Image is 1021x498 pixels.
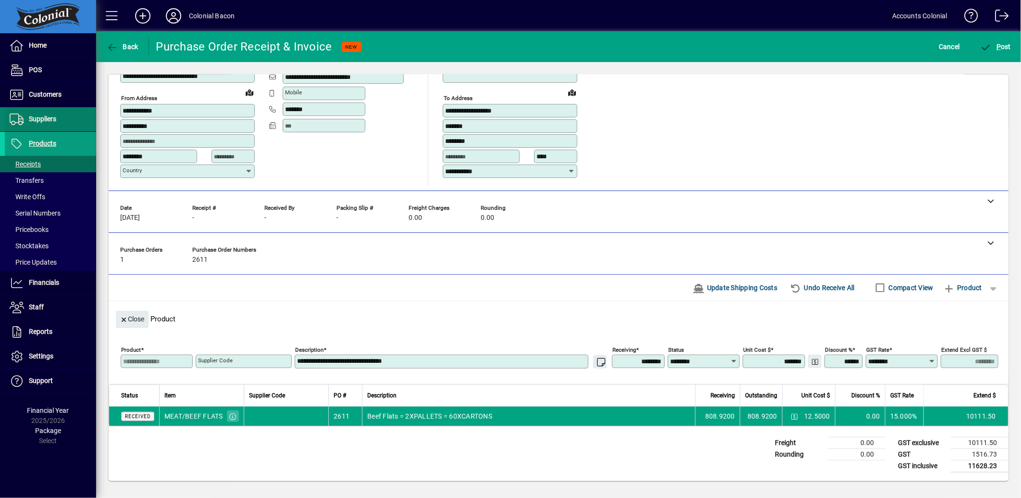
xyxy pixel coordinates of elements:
td: 15.000% [885,407,923,426]
a: Write Offs [5,189,96,205]
span: [DATE] [120,214,140,222]
span: Pricebooks [10,226,49,233]
a: Serial Numbers [5,205,96,221]
td: 1516.73 [951,448,1009,460]
span: Staff [29,303,44,311]
span: Cancel [939,39,960,54]
span: Item [164,390,176,401]
td: GST inclusive [893,460,951,472]
td: Freight [770,437,828,448]
div: Purchase Order Receipt & Invoice [156,39,332,54]
td: Beef Flats = 2XPALLETS = 60XCARTONS [362,407,695,426]
a: Home [5,34,96,58]
a: Suppliers [5,107,96,131]
button: Add [127,7,158,25]
span: ost [980,43,1011,51]
div: MEAT/BEEF FLATS [164,411,223,421]
mat-label: Description [295,346,324,353]
mat-label: Status [668,346,684,353]
span: Close [120,311,145,327]
a: Support [5,369,96,393]
span: 1 [120,256,124,264]
div: Product [109,301,1009,331]
button: Undo Receive All [786,279,859,296]
a: Price Updates [5,254,96,270]
td: 2611 [328,407,362,426]
td: 11628.23 [951,460,1009,472]
a: Reports [5,320,96,344]
span: 2611 [192,256,208,264]
span: Supplier Code [249,390,285,401]
button: Post [978,38,1014,55]
span: Serial Numbers [10,209,61,217]
span: Extend $ [973,390,996,401]
app-page-header-button: Back [96,38,149,55]
span: Financial Year [27,407,69,414]
td: 808.9200 [740,407,782,426]
button: Product [938,279,987,296]
span: - [192,214,194,222]
a: Customers [5,83,96,107]
span: PO # [334,390,346,401]
td: 0.00 [828,437,885,448]
button: Change Price Levels [808,355,822,368]
span: Package [35,427,61,434]
td: 10111.50 [951,437,1009,448]
td: 0.00 [835,407,885,426]
button: Back [104,38,141,55]
label: Compact View [887,283,934,293]
a: View on map [564,85,580,100]
span: Transfers [10,177,44,184]
span: NEW [346,44,358,50]
span: Status [121,390,138,401]
span: Support [29,377,53,384]
mat-label: Mobile [285,89,302,96]
span: 808.9200 [705,411,735,421]
a: Staff [5,295,96,319]
app-page-header-button: Close [113,315,151,323]
span: Financials [29,279,59,286]
span: Home [29,41,47,49]
span: Settings [29,352,53,360]
a: Settings [5,345,96,369]
button: Update Shipping Costs [689,279,782,296]
mat-label: Product [121,346,141,353]
a: Logout [988,2,1009,33]
span: Received [125,414,150,419]
a: Pricebooks [5,221,96,238]
span: Discount % [851,390,880,401]
span: Receiving [710,390,735,401]
button: Change Price Levels [787,409,801,423]
a: Transfers [5,172,96,189]
span: Unit Cost $ [801,390,830,401]
a: Stocktakes [5,238,96,254]
mat-label: Country [123,167,142,174]
span: 0.00 [409,214,422,222]
mat-label: Unit Cost $ [743,346,771,353]
mat-label: Supplier Code [198,357,233,364]
span: Receipts [10,160,41,168]
span: Customers [29,90,62,98]
span: Product [943,280,982,295]
span: Update Shipping Costs [693,280,778,295]
span: Products [29,140,56,147]
div: Colonial Bacon [189,8,235,24]
span: POS [29,66,42,74]
a: POS [5,58,96,82]
button: Profile [158,7,189,25]
div: Accounts Colonial [892,8,947,24]
a: Receipts [5,156,96,172]
span: 0.00 [481,214,494,222]
button: Cancel [936,38,962,55]
mat-label: Extend excl GST $ [941,346,987,353]
td: GST [893,448,951,460]
span: Write Offs [10,193,45,201]
span: Outstanding [745,390,777,401]
span: Price Updates [10,258,57,266]
span: Suppliers [29,115,56,123]
span: Reports [29,328,52,335]
td: Rounding [770,448,828,460]
span: 12.5000 [804,411,830,421]
a: Knowledge Base [957,2,978,33]
a: Financials [5,271,96,295]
